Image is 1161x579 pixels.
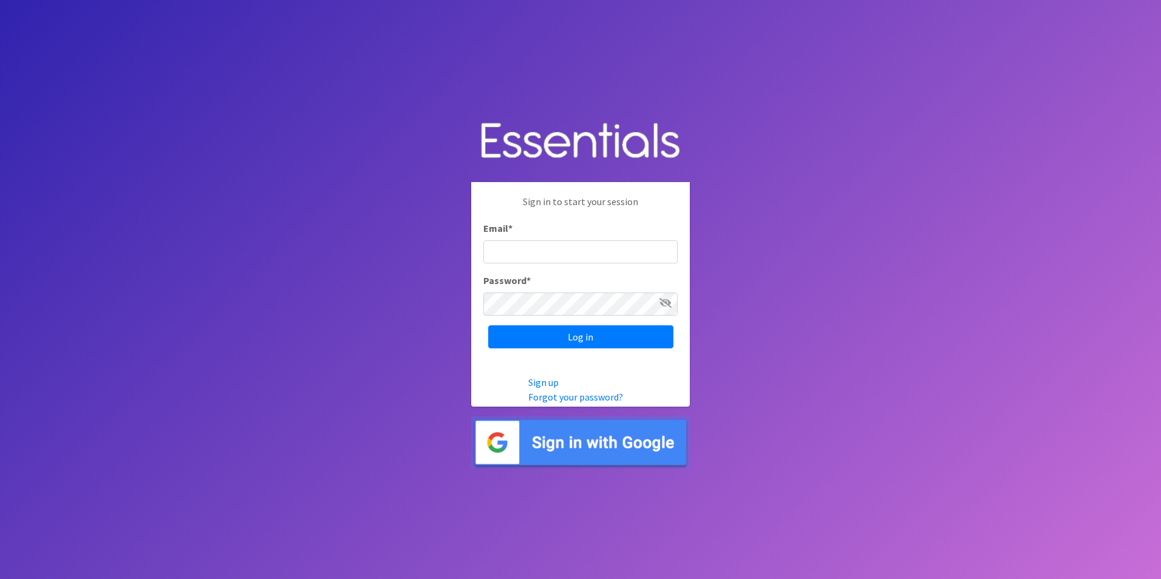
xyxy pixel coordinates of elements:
[488,325,673,348] input: Log in
[528,391,623,403] a: Forgot your password?
[483,194,678,221] p: Sign in to start your session
[528,376,559,388] a: Sign up
[508,222,512,234] abbr: required
[471,416,690,469] img: Sign in with Google
[483,221,512,235] label: Email
[471,110,690,173] img: Human Essentials
[483,273,531,288] label: Password
[526,274,531,286] abbr: required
